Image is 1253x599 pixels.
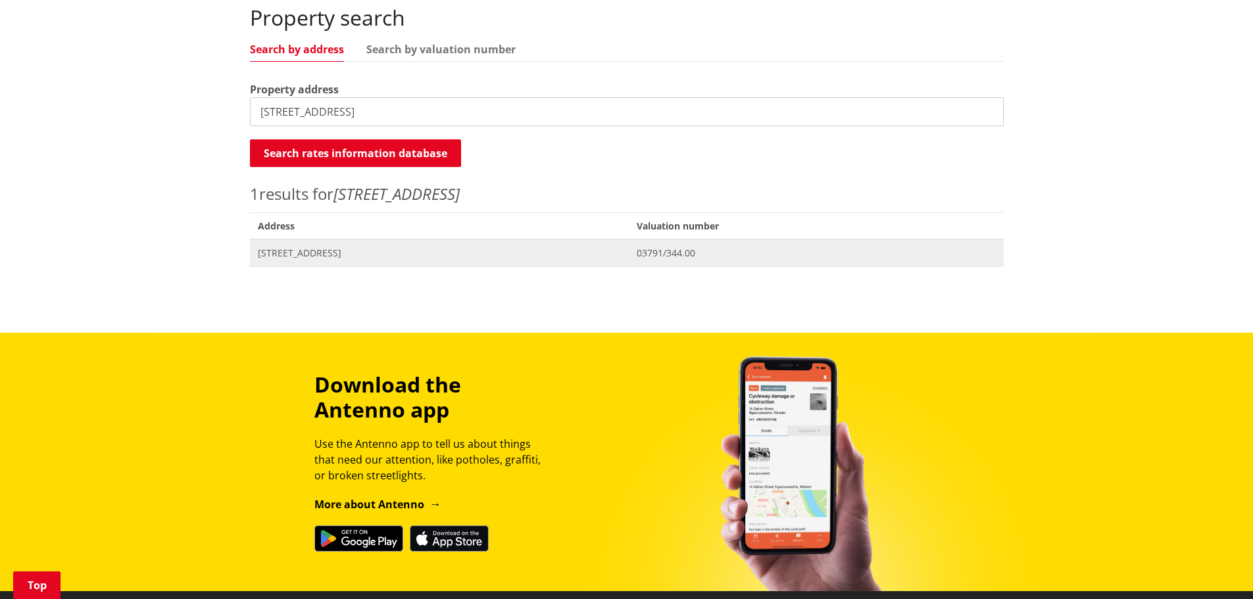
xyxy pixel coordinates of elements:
[250,44,344,55] a: Search by address
[250,182,1004,206] p: results for
[314,436,553,483] p: Use the Antenno app to tell us about things that need our attention, like potholes, graffiti, or ...
[250,183,259,204] span: 1
[250,239,1004,266] a: [STREET_ADDRESS] 03791/344.00
[629,212,1003,239] span: Valuation number
[637,247,995,260] span: 03791/344.00
[1192,544,1240,591] iframe: Messenger Launcher
[250,97,1004,126] input: e.g. Duke Street NGARUAWAHIA
[366,44,516,55] a: Search by valuation number
[258,247,622,260] span: [STREET_ADDRESS]
[13,571,61,599] a: Top
[410,525,489,552] img: Download on the App Store
[333,183,460,204] em: [STREET_ADDRESS]
[250,5,1004,30] h2: Property search
[250,212,629,239] span: Address
[314,525,403,552] img: Get it on Google Play
[250,82,339,97] label: Property address
[314,372,553,423] h3: Download the Antenno app
[250,139,461,167] button: Search rates information database
[314,497,441,512] a: More about Antenno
